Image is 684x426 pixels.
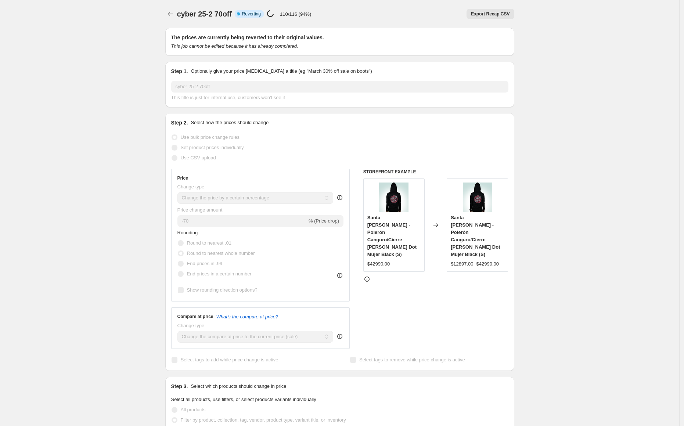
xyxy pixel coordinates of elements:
[181,145,244,150] span: Set product prices individually
[476,260,499,268] strike: $42990.00
[171,43,298,49] i: This job cannot be edited because it has already completed.
[187,261,223,266] span: End prices in .99
[363,169,508,175] h6: STOREFRONT EXAMPLE
[165,9,176,19] button: Price change jobs
[171,383,188,390] h2: Step 3.
[171,34,508,41] h2: The prices are currently being reverted to their original values.
[181,417,346,423] span: Filter by product, collection, tag, vendor, product type, variant title, or inventory
[191,383,286,390] p: Select which products should change in price
[336,194,343,201] div: help
[177,323,205,328] span: Change type
[187,240,231,246] span: Round to nearest .01
[177,175,188,181] h3: Price
[467,9,514,19] button: Export Recap CSV
[309,218,339,224] span: % (Price drop)
[171,95,285,100] span: This title is just for internal use, customers won't see it
[187,250,255,256] span: Round to nearest whole number
[463,183,492,212] img: WOMAN-BOQUET-ZIP-BLACK-BACK_80x.png
[177,215,307,227] input: -15
[181,155,216,160] span: Use CSV upload
[451,260,473,268] div: $12897.00
[242,11,261,17] span: Reverting
[171,68,188,75] h2: Step 1.
[379,183,408,212] img: WOMAN-BOQUET-ZIP-BLACK-BACK_80x.png
[367,215,417,257] span: Santa [PERSON_NAME] - Polerón Canguro/Cierre [PERSON_NAME] Dot Mujer Black (S)
[471,11,510,17] span: Export Recap CSV
[191,68,372,75] p: Optionally give your price [MEDICAL_DATA] a title (eg "March 30% off sale on boots")
[451,215,500,257] span: Santa [PERSON_NAME] - Polerón Canguro/Cierre [PERSON_NAME] Dot Mujer Black (S)
[171,81,508,93] input: 30% off holiday sale
[280,11,311,17] p: 110/116 (94%)
[187,271,252,277] span: End prices in a certain number
[187,287,258,293] span: Show rounding direction options?
[181,407,206,412] span: All products
[171,119,188,126] h2: Step 2.
[177,207,223,213] span: Price change amount
[177,184,205,189] span: Change type
[181,357,278,362] span: Select tags to add while price change is active
[367,260,390,268] div: $42990.00
[171,397,316,402] span: Select all products, use filters, or select products variants individually
[191,119,269,126] p: Select how the prices should change
[177,10,232,18] span: cyber 25-2 70off
[177,230,198,235] span: Rounding
[177,314,213,319] h3: Compare at price
[216,314,278,319] button: What's the compare at price?
[359,357,465,362] span: Select tags to remove while price change is active
[336,333,343,340] div: help
[181,134,240,140] span: Use bulk price change rules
